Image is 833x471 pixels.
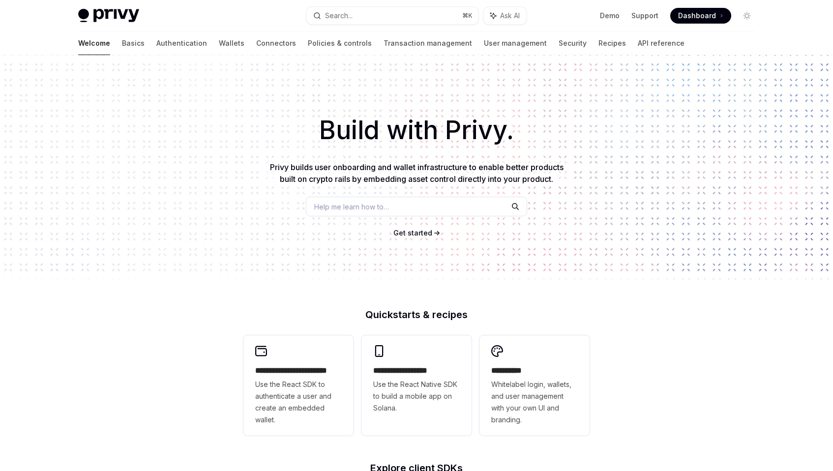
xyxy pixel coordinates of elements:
[373,379,460,414] span: Use the React Native SDK to build a mobile app on Solana.
[631,11,658,21] a: Support
[325,10,353,22] div: Search...
[739,8,755,24] button: Toggle dark mode
[78,31,110,55] a: Welcome
[479,335,590,436] a: **** *****Whitelabel login, wallets, and user management with your own UI and branding.
[306,7,478,25] button: Search...⌘K
[122,31,145,55] a: Basics
[256,31,296,55] a: Connectors
[384,31,472,55] a: Transaction management
[393,229,432,237] span: Get started
[678,11,716,21] span: Dashboard
[255,379,342,426] span: Use the React SDK to authenticate a user and create an embedded wallet.
[361,335,472,436] a: **** **** **** ***Use the React Native SDK to build a mobile app on Solana.
[559,31,587,55] a: Security
[670,8,731,24] a: Dashboard
[462,12,473,20] span: ⌘ K
[78,9,139,23] img: light logo
[219,31,244,55] a: Wallets
[156,31,207,55] a: Authentication
[308,31,372,55] a: Policies & controls
[243,310,590,320] h2: Quickstarts & recipes
[491,379,578,426] span: Whitelabel login, wallets, and user management with your own UI and branding.
[314,202,389,212] span: Help me learn how to…
[638,31,684,55] a: API reference
[600,11,620,21] a: Demo
[270,162,564,184] span: Privy builds user onboarding and wallet infrastructure to enable better products built on crypto ...
[598,31,626,55] a: Recipes
[483,7,527,25] button: Ask AI
[393,228,432,238] a: Get started
[500,11,520,21] span: Ask AI
[16,111,817,149] h1: Build with Privy.
[484,31,547,55] a: User management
